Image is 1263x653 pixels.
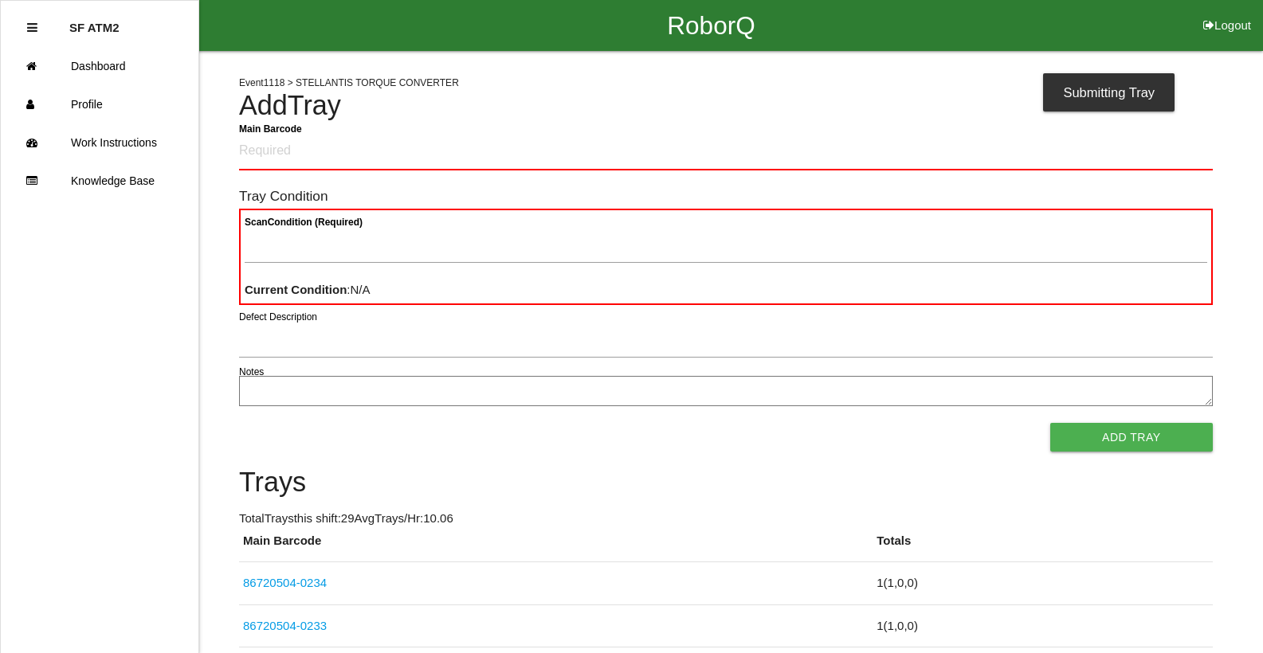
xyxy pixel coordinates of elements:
a: Dashboard [1,47,198,85]
p: Total Trays this shift: 29 Avg Trays /Hr: 10.06 [239,510,1213,528]
td: 1 ( 1 , 0 , 0 ) [873,562,1212,605]
b: Main Barcode [239,123,302,134]
label: Notes [239,365,264,379]
input: Required [239,133,1213,170]
label: Defect Description [239,310,317,324]
b: Scan Condition (Required) [245,217,363,228]
a: 86720504-0233 [243,619,327,632]
a: 86720504-0234 [243,576,327,589]
h6: Tray Condition [239,189,1213,204]
div: Submitting Tray [1043,73,1175,111]
span: : N/A [245,283,371,296]
a: Knowledge Base [1,162,198,200]
a: Work Instructions [1,123,198,162]
button: Add Tray [1050,423,1213,452]
th: Totals [873,532,1212,562]
span: Event 1118 > STELLANTIS TORQUE CONVERTER [239,77,459,88]
th: Main Barcode [239,532,873,562]
a: Profile [1,85,198,123]
td: 1 ( 1 , 0 , 0 ) [873,604,1212,647]
h4: Trays [239,467,1213,498]
p: SF ATM2 [69,9,120,34]
div: Close [27,9,37,47]
b: Current Condition [245,283,347,296]
h4: Add Tray [239,91,1213,121]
